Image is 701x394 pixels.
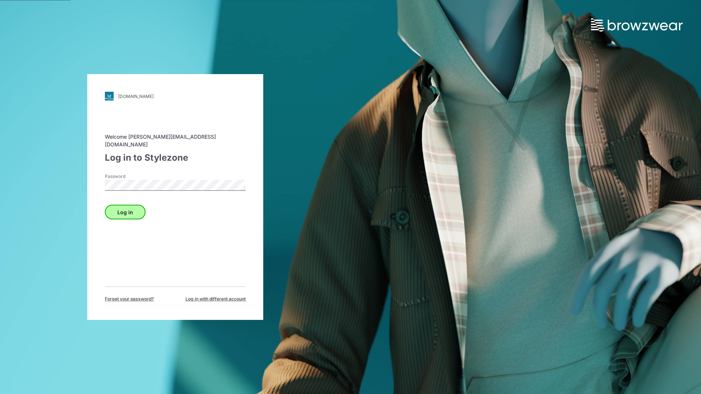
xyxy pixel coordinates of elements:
[105,133,246,148] div: Welcome [PERSON_NAME][EMAIL_ADDRESS][DOMAIN_NAME]
[591,18,683,32] img: browzwear-logo.73288ffb.svg
[105,92,246,101] a: [DOMAIN_NAME]
[105,205,146,219] button: Log in
[105,173,156,180] label: Password
[118,94,154,99] div: [DOMAIN_NAME]
[105,296,154,302] span: Forget your password?
[105,151,246,164] div: Log in to Stylezone
[105,92,114,101] img: svg+xml;base64,PHN2ZyB3aWR0aD0iMjgiIGhlaWdodD0iMjgiIHZpZXdCb3g9IjAgMCAyOCAyOCIgZmlsbD0ibm9uZSIgeG...
[186,296,246,302] span: Log in with different account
